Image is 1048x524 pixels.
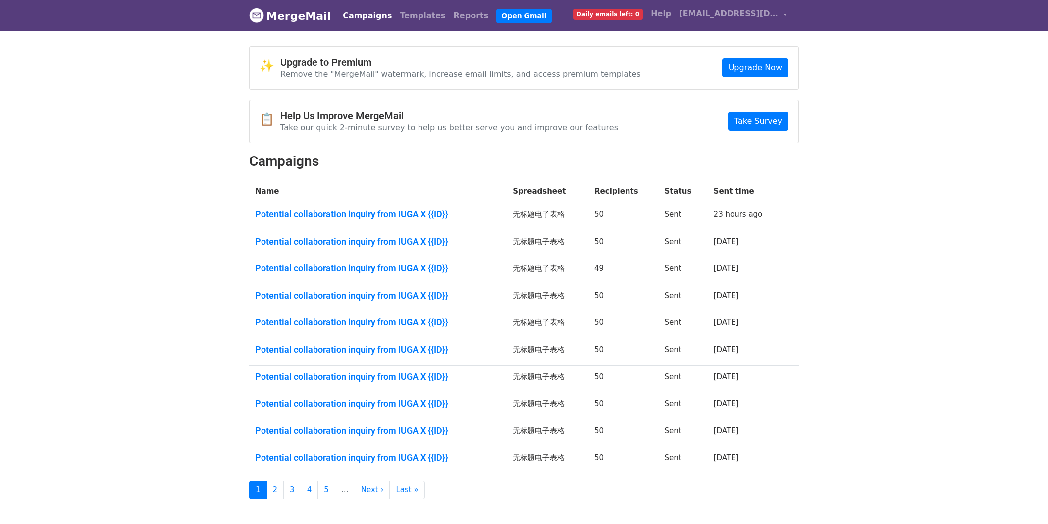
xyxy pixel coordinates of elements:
a: [EMAIL_ADDRESS][DOMAIN_NAME] [675,4,791,27]
td: 无标题电子表格 [507,284,588,311]
a: [DATE] [714,426,739,435]
a: Potential collaboration inquiry from IUGA X {{ID}} [255,452,501,463]
td: 50 [588,338,658,366]
a: Help [647,4,675,24]
td: 无标题电子表格 [507,392,588,419]
td: 无标题电子表格 [507,203,588,230]
h2: Campaigns [249,153,799,170]
a: 1 [249,481,267,499]
td: 50 [588,419,658,446]
th: Spreadsheet [507,180,588,203]
td: 50 [588,284,658,311]
td: 50 [588,230,658,257]
td: 50 [588,365,658,392]
a: [DATE] [714,318,739,327]
a: Take Survey [728,112,788,131]
td: 50 [588,392,658,419]
span: [EMAIL_ADDRESS][DOMAIN_NAME] [679,8,778,20]
a: 3 [283,481,301,499]
p: Take our quick 2-minute survey to help us better serve you and improve our features [280,122,618,133]
td: 无标题电子表格 [507,419,588,446]
span: ✨ [260,59,280,73]
a: 2 [266,481,284,499]
h4: Help Us Improve MergeMail [280,110,618,122]
td: 无标题电子表格 [507,446,588,473]
a: 23 hours ago [714,210,763,219]
p: Remove the "MergeMail" watermark, increase email limits, and access premium templates [280,69,641,79]
a: 4 [301,481,318,499]
td: 无标题电子表格 [507,365,588,392]
a: Next › [355,481,390,499]
td: 无标题电子表格 [507,311,588,338]
a: Potential collaboration inquiry from IUGA X {{ID}} [255,236,501,247]
a: Campaigns [339,6,396,26]
a: Potential collaboration inquiry from IUGA X {{ID}} [255,317,501,328]
td: Sent [659,446,708,473]
a: Potential collaboration inquiry from IUGA X {{ID}} [255,425,501,436]
th: Name [249,180,507,203]
a: [DATE] [714,264,739,273]
a: [DATE] [714,399,739,408]
a: Reports [450,6,493,26]
td: 49 [588,257,658,284]
a: Daily emails left: 0 [569,4,647,24]
td: Sent [659,365,708,392]
a: [DATE] [714,291,739,300]
a: MergeMail [249,5,331,26]
a: Open Gmail [496,9,551,23]
span: 📋 [260,112,280,127]
td: Sent [659,392,708,419]
a: 5 [317,481,335,499]
a: [DATE] [714,453,739,462]
td: 无标题电子表格 [507,338,588,366]
th: Recipients [588,180,658,203]
a: Potential collaboration inquiry from IUGA X {{ID}} [255,209,501,220]
td: 50 [588,311,658,338]
a: Potential collaboration inquiry from IUGA X {{ID}} [255,398,501,409]
img: MergeMail logo [249,8,264,23]
a: Upgrade Now [722,58,788,77]
a: Potential collaboration inquiry from IUGA X {{ID}} [255,263,501,274]
span: Daily emails left: 0 [573,9,643,20]
h4: Upgrade to Premium [280,56,641,68]
td: Sent [659,284,708,311]
a: Templates [396,6,449,26]
a: Potential collaboration inquiry from IUGA X {{ID}} [255,371,501,382]
td: Sent [659,203,708,230]
a: [DATE] [714,345,739,354]
a: [DATE] [714,237,739,246]
td: 无标题电子表格 [507,230,588,257]
a: [DATE] [714,372,739,381]
td: 无标题电子表格 [507,257,588,284]
td: Sent [659,419,708,446]
td: 50 [588,446,658,473]
td: Sent [659,257,708,284]
a: Potential collaboration inquiry from IUGA X {{ID}} [255,290,501,301]
th: Status [659,180,708,203]
td: 50 [588,203,658,230]
td: Sent [659,311,708,338]
td: Sent [659,230,708,257]
a: Potential collaboration inquiry from IUGA X {{ID}} [255,344,501,355]
th: Sent time [708,180,784,203]
td: Sent [659,338,708,366]
a: Last » [389,481,424,499]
